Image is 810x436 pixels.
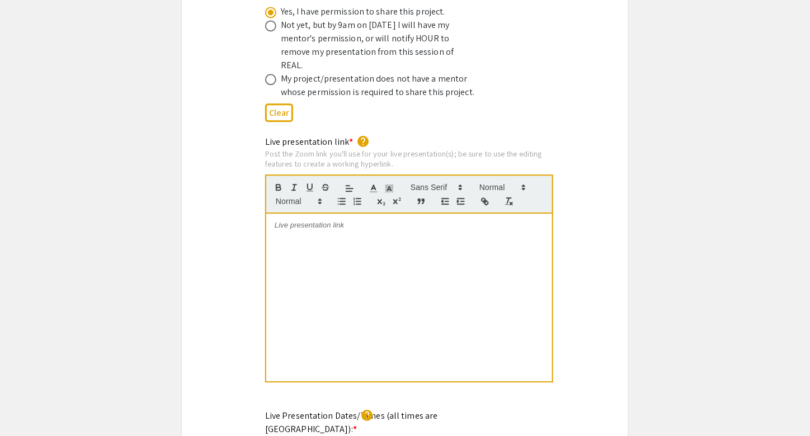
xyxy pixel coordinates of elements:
mat-label: Live presentation link [265,136,353,148]
div: Not yet, but by 9am on [DATE] I will have my mentor's permission, or will notify HOUR to remove m... [281,18,477,72]
mat-icon: help [360,409,374,422]
button: Clear [265,103,293,122]
iframe: Chat [8,386,48,428]
div: My project/presentation does not have a mentor whose permission is required to share this project. [281,72,477,99]
div: Yes, I have permission to share this project. [281,5,445,18]
div: Post the Zoom link you'll use for your live presentation(s); be sure to use the editing features ... [265,149,553,168]
mat-label: Live Presentation Dates/Times (all times are [GEOGRAPHIC_DATA]): [265,410,437,435]
mat-icon: help [356,135,370,148]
